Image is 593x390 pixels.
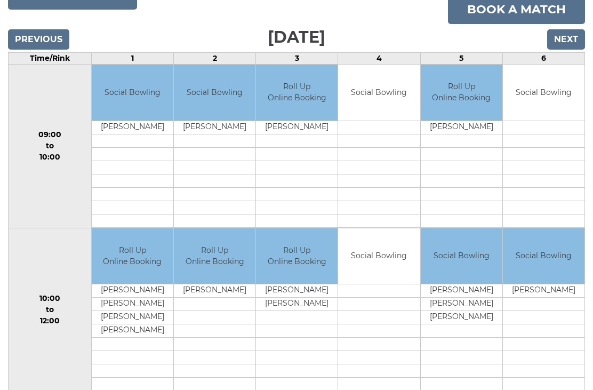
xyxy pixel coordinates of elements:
td: Social Bowling [421,228,502,284]
td: [PERSON_NAME] [92,121,173,134]
td: Social Bowling [503,65,584,121]
td: [PERSON_NAME] [92,324,173,338]
td: 1 [91,53,173,65]
td: Roll Up Online Booking [421,65,502,121]
td: Social Bowling [503,228,584,284]
td: [PERSON_NAME] [421,298,502,311]
td: [PERSON_NAME] [174,284,255,298]
td: Social Bowling [174,65,255,121]
td: 5 [420,53,502,65]
td: [PERSON_NAME] [421,311,502,324]
td: [PERSON_NAME] [421,121,502,134]
td: [PERSON_NAME] [174,121,255,134]
td: Roll Up Online Booking [256,65,338,121]
td: [PERSON_NAME] [503,284,584,298]
td: 3 [256,53,338,65]
td: [PERSON_NAME] [92,311,173,324]
td: Social Bowling [338,65,420,121]
td: Social Bowling [92,65,173,121]
td: [PERSON_NAME] [92,298,173,311]
td: Roll Up Online Booking [92,228,173,284]
td: [PERSON_NAME] [256,121,338,134]
td: Social Bowling [338,228,420,284]
td: [PERSON_NAME] [92,284,173,298]
td: 6 [502,53,584,65]
td: 09:00 to 10:00 [9,65,92,228]
td: [PERSON_NAME] [256,284,338,298]
td: [PERSON_NAME] [256,298,338,311]
input: Previous [8,29,69,50]
td: 4 [338,53,420,65]
td: Roll Up Online Booking [174,228,255,284]
td: Roll Up Online Booking [256,228,338,284]
td: 2 [173,53,255,65]
input: Next [547,29,585,50]
td: Time/Rink [9,53,92,65]
td: [PERSON_NAME] [421,284,502,298]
